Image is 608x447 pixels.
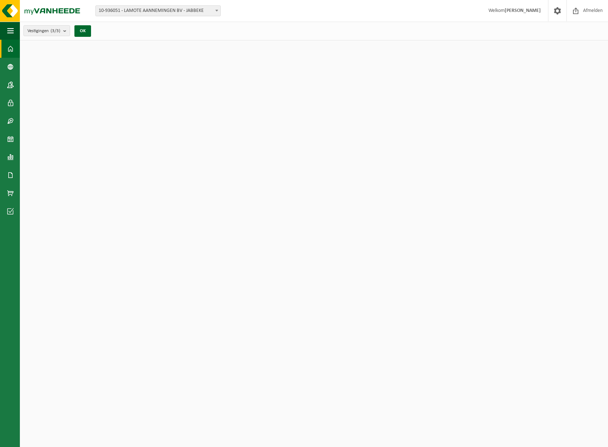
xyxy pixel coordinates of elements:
span: Vestigingen [27,26,60,36]
span: 10-936051 - LAMOTE AANNEMINGEN BV - JABBEKE [96,6,220,16]
strong: [PERSON_NAME] [505,8,541,13]
count: (3/3) [51,29,60,33]
button: Vestigingen(3/3) [23,25,70,36]
button: OK [74,25,91,37]
span: 10-936051 - LAMOTE AANNEMINGEN BV - JABBEKE [95,5,221,16]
